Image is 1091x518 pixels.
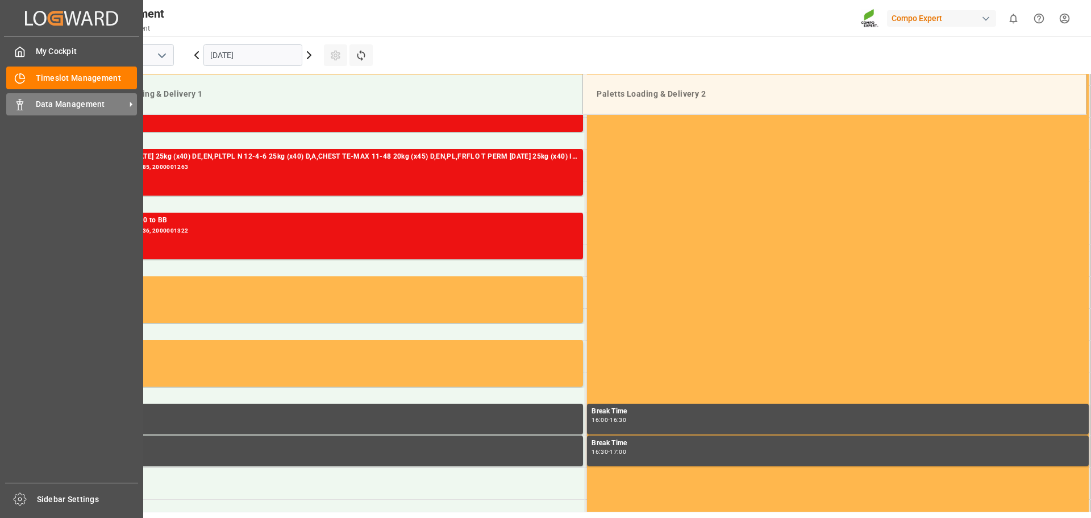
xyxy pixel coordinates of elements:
a: Timeslot Management [6,67,137,89]
div: Break Time [592,406,1084,417]
div: Compo Expert [887,10,996,27]
button: open menu [153,47,170,64]
button: Help Center [1026,6,1052,31]
a: My Cockpit [6,40,137,63]
div: Break Time [86,438,578,449]
div: Main ref : 6100001585, 2000001263 [86,163,578,172]
div: NTC CLASSIC [DATE] 25kg (x40) DE,EN,PLTPL N 12-4-6 25kg (x40) D,A,CHEST TE-MAX 11-48 20kg (x45) D... [86,151,578,163]
div: Granubor Natur 1,0 to BB [86,215,578,226]
span: Sidebar Settings [37,494,139,505]
div: Occupied [86,279,578,290]
div: - [608,449,610,454]
button: Compo Expert [887,7,1001,29]
button: show 0 new notifications [1001,6,1026,31]
div: 17:00 [610,449,626,454]
span: Data Management [36,98,126,110]
div: Paletts Loading & Delivery 1 [89,84,573,105]
div: Occupied [86,342,578,354]
div: - [608,417,610,422]
div: Break Time [86,406,578,417]
span: Timeslot Management [36,72,138,84]
div: Main ref : 6100001636, 2000001322 [86,226,578,236]
input: DD.MM.YYYY [203,44,302,66]
div: Paletts Loading & Delivery 2 [592,84,1077,105]
img: Screenshot%202023-09-29%20at%2010.02.21.png_1712312052.png [861,9,879,28]
div: 16:30 [610,417,626,422]
div: Break Time [592,438,1084,449]
div: 16:00 [592,417,608,422]
div: 16:30 [592,449,608,454]
span: My Cockpit [36,45,138,57]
